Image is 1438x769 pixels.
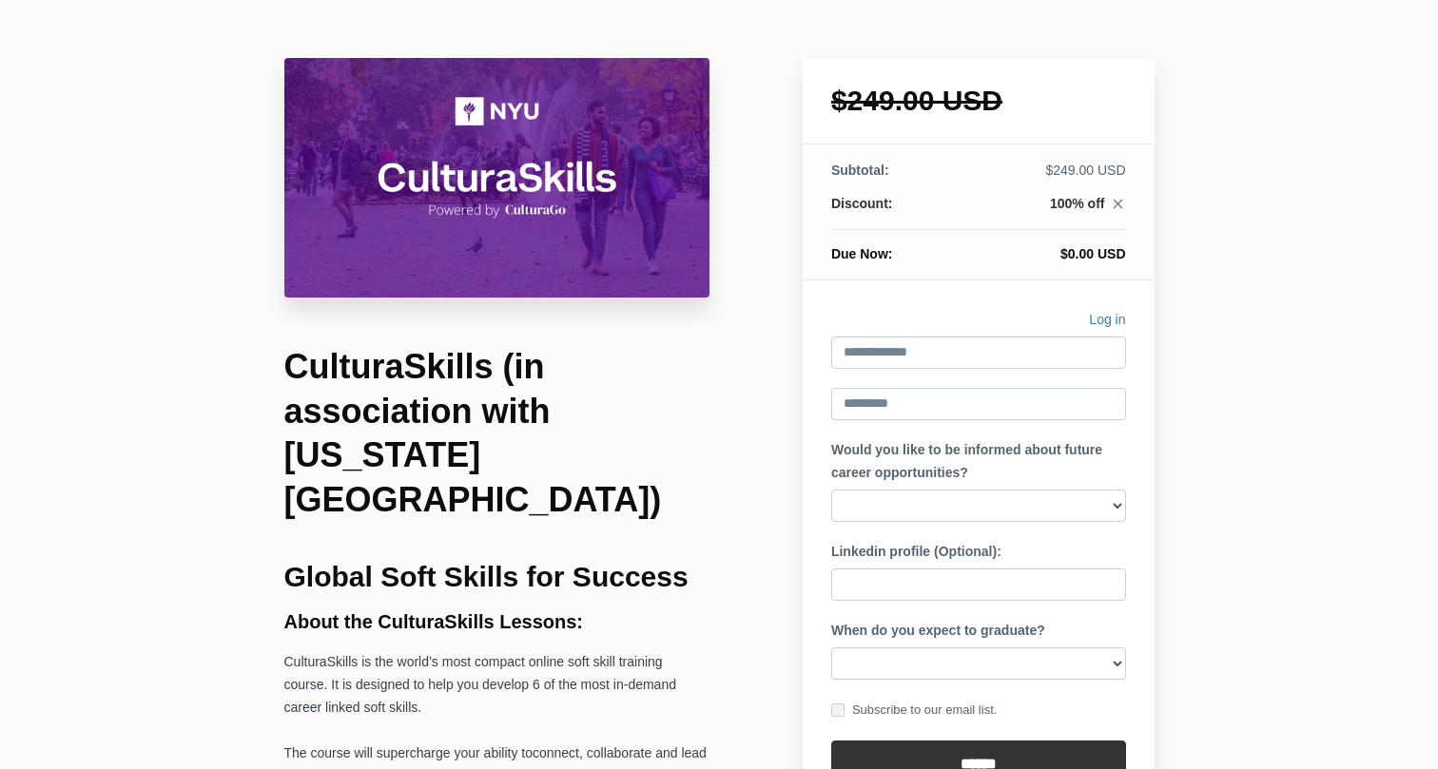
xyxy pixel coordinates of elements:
th: Discount: [831,194,959,230]
img: 31710be-8b5f-527-66b4-0ce37cce11c4_CulturaSkills_NYU_Course_Header_Image.png [284,58,710,298]
a: close [1105,196,1126,217]
span: $0.00 USD [1060,246,1125,261]
h3: About the CulturaSkills Lessons: [284,611,710,632]
th: Due Now: [831,230,959,264]
input: Subscribe to our email list. [831,703,845,717]
span: CulturaSkills is the world’s most compact online soft skill training course. It is designed to he... [284,654,676,715]
label: Would you like to be informed about future career opportunities? [831,439,1126,485]
label: Linkedin profile (Optional): [831,541,1001,564]
span: Subtotal: [831,163,889,178]
i: close [1110,196,1126,212]
label: Subscribe to our email list. [831,700,997,721]
label: When do you expect to graduate? [831,620,1045,643]
h1: CulturaSkills (in association with [US_STATE][GEOGRAPHIC_DATA]) [284,345,710,523]
b: Global Soft Skills for Success [284,561,689,592]
h1: $249.00 USD [831,87,1126,115]
td: $249.00 USD [959,161,1125,194]
span: The course will supercharge your ability to [284,745,533,760]
span: 100% off [1050,196,1105,211]
a: Log in [1089,309,1125,336]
